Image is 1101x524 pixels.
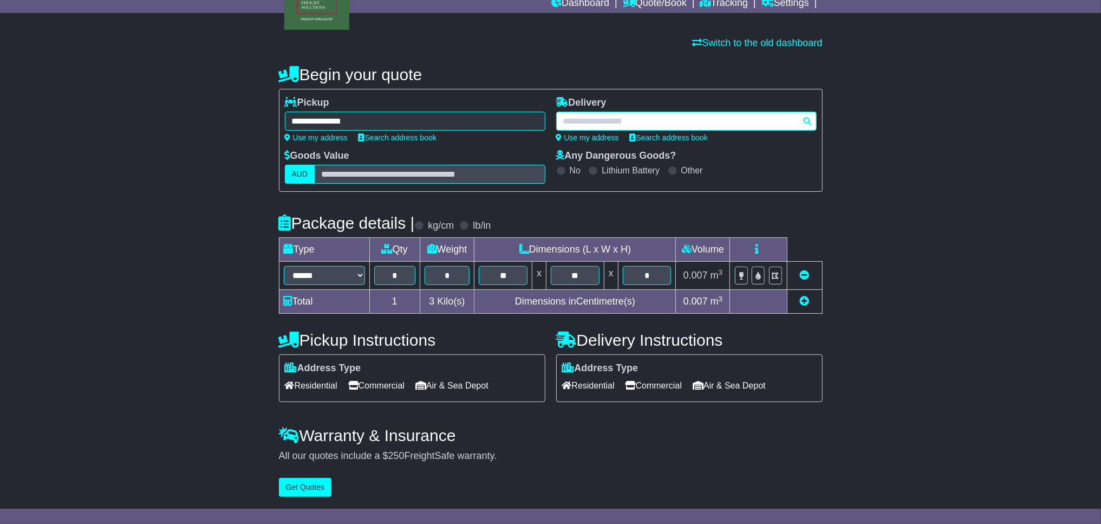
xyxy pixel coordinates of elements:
[359,133,437,142] a: Search address book
[556,97,607,109] label: Delivery
[683,270,708,281] span: 0.007
[556,112,817,131] typeahead: Please provide city
[279,238,369,262] td: Type
[474,238,676,262] td: Dimensions (L x W x H)
[420,290,474,314] td: Kilo(s)
[719,295,723,303] sup: 3
[800,270,810,281] a: Remove this item
[279,290,369,314] td: Total
[562,377,615,394] span: Residential
[693,377,766,394] span: Air & Sea Depot
[285,165,315,184] label: AUD
[602,165,660,176] label: Lithium Battery
[420,238,474,262] td: Weight
[800,296,810,307] a: Add new item
[711,270,723,281] span: m
[692,37,822,48] a: Switch to the old dashboard
[676,238,730,262] td: Volume
[532,262,546,290] td: x
[285,377,337,394] span: Residential
[473,220,491,232] label: lb/in
[570,165,581,176] label: No
[348,377,405,394] span: Commercial
[279,450,823,462] div: All our quotes include a $ FreightSafe warranty.
[604,262,618,290] td: x
[285,150,349,162] label: Goods Value
[279,66,823,83] h4: Begin your quote
[279,478,332,497] button: Get Quotes
[711,296,723,307] span: m
[630,133,708,142] a: Search address book
[683,296,708,307] span: 0.007
[279,426,823,444] h4: Warranty & Insurance
[719,268,723,276] sup: 3
[681,165,703,176] label: Other
[279,214,415,232] h4: Package details |
[369,290,420,314] td: 1
[626,377,682,394] span: Commercial
[279,331,545,349] h4: Pickup Instructions
[369,238,420,262] td: Qty
[562,363,639,374] label: Address Type
[285,97,329,109] label: Pickup
[415,377,488,394] span: Air & Sea Depot
[388,450,405,461] span: 250
[428,220,454,232] label: kg/cm
[556,331,823,349] h4: Delivery Instructions
[474,290,676,314] td: Dimensions in Centimetre(s)
[556,133,619,142] a: Use my address
[285,363,361,374] label: Address Type
[556,150,676,162] label: Any Dangerous Goods?
[285,133,348,142] a: Use my address
[429,296,434,307] span: 3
